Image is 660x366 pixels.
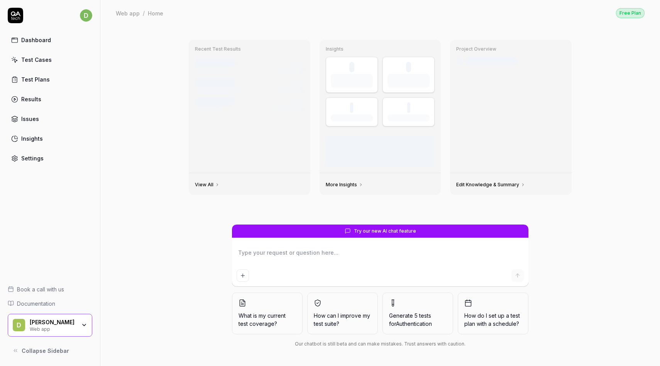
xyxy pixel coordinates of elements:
button: Free Plan [616,8,645,18]
div: Scheduled [195,107,220,114]
span: Book a call with us [17,285,64,293]
div: Issues [21,115,39,123]
a: Test Cases [8,52,92,67]
h3: Project Overview [456,46,565,52]
div: Test run #1234 [195,58,235,66]
a: Edit Knowledge & Summary [456,182,525,188]
div: 2h ago [289,59,304,66]
a: View All [195,182,220,188]
span: How do I set up a test plan with a schedule? [464,312,522,328]
div: Home [148,9,163,17]
h3: Recent Test Results [195,46,304,52]
a: More Insights [326,182,363,188]
a: Issues [8,111,92,126]
div: Last crawled [DATE] [465,57,517,65]
div: [DATE] [289,99,304,106]
div: - [407,102,410,113]
div: Results [21,95,41,103]
div: Success Rate [331,114,373,121]
a: Results [8,92,92,107]
div: Settings [21,154,44,162]
div: / [143,9,145,17]
a: Documentation [8,300,92,308]
div: 12 tests [280,67,297,74]
span: Collapse Sidebar [22,347,69,355]
div: 4h ago [288,79,304,86]
span: How can I improve my test suite? [314,312,371,328]
div: Test Cases [21,56,52,64]
div: Web app [30,325,76,332]
button: Collapse Sidebar [8,343,92,358]
a: Insights [8,131,92,146]
span: Generate 5 tests for Authentication [389,312,432,327]
div: Test Cases (enabled) [388,74,430,88]
span: d [80,9,92,22]
div: 0 [406,62,411,72]
div: Web app [116,9,140,17]
div: Test run #1232 [195,98,235,106]
button: Add attachment [237,269,249,282]
div: - [350,102,353,113]
a: Dashboard [8,32,92,48]
button: Generate 5 tests forAuthentication [382,293,453,334]
span: What is my current test coverage? [239,312,296,328]
div: Test Plans [21,75,50,83]
span: Documentation [17,300,55,308]
span: D [13,319,25,331]
h3: Insights [326,46,435,52]
span: Try our new AI chat feature [354,228,416,235]
div: Test Executions (last 30 days) [331,74,373,88]
div: 8/12 tests [275,87,297,94]
button: How do I set up a test plan with a schedule? [458,293,528,334]
button: How can I improve my test suite? [307,293,378,334]
div: GitHub Push • main [195,87,239,94]
div: Manual Trigger [195,67,229,74]
button: d [80,8,92,23]
div: 0 [349,62,354,72]
div: Our chatbot is still beta and can make mistakes. Trust answers with caution. [232,340,528,347]
button: What is my current test coverage? [232,293,303,334]
div: Daniel [30,319,76,326]
div: Avg Duration [388,114,430,121]
div: Dashboard [21,36,51,44]
div: Test run #1233 [195,78,235,86]
a: Settings [8,151,92,166]
div: 12/12 tests [274,107,297,114]
a: Book a call with us [8,285,92,293]
a: Test Plans [8,72,92,87]
div: Insights [21,134,43,143]
button: D[PERSON_NAME]Web app [8,314,92,337]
